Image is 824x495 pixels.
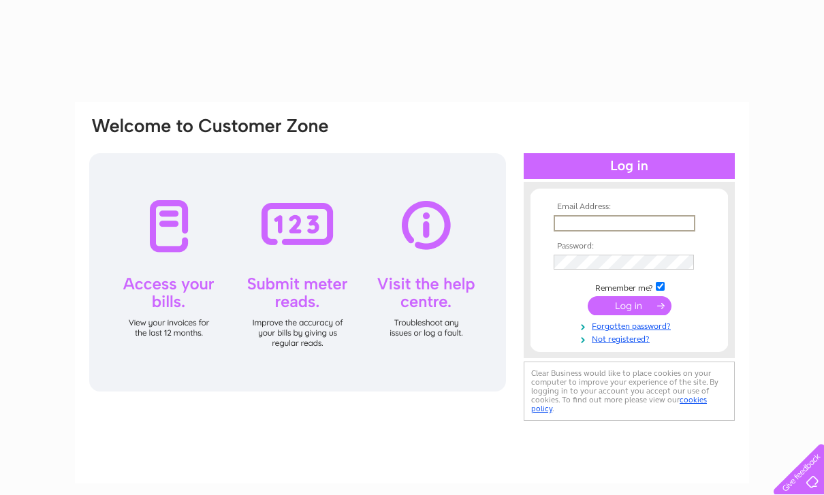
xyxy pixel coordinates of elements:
a: Not registered? [554,332,708,345]
td: Remember me? [550,280,708,293]
th: Email Address: [550,202,708,212]
a: cookies policy [531,395,707,413]
div: Clear Business would like to place cookies on your computer to improve your experience of the sit... [524,362,735,421]
th: Password: [550,242,708,251]
input: Submit [588,296,671,315]
a: Forgotten password? [554,319,708,332]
